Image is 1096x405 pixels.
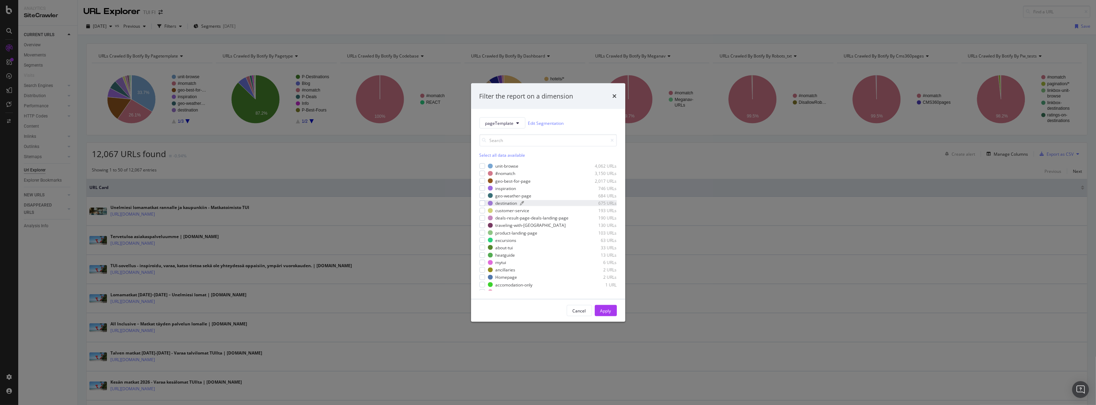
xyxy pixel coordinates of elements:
div: 1 URL [583,282,617,288]
div: 746 URLs [583,185,617,191]
div: 13 URLs [583,252,617,258]
div: 684 URLs [583,193,617,198]
div: 130 URLs [583,222,617,228]
div: Open Intercom Messenger [1072,381,1089,398]
div: flight-only [496,289,515,295]
div: 1 URL [583,289,617,295]
div: 103 URLs [583,230,617,236]
div: 4,062 URLs [583,163,617,169]
div: Cancel [573,308,586,313]
div: modal [471,83,625,322]
div: 33 URLs [583,244,617,250]
div: geo-weather-page [496,193,532,198]
div: 63 URLs [583,237,617,243]
div: product-landing-page [496,230,538,236]
div: accomodation-only [496,282,533,288]
div: 2 URLs [583,274,617,280]
div: geo-best-for-page [496,178,531,184]
a: Edit Segmentation [528,119,564,127]
div: 3,150 URLs [583,170,617,176]
div: excursions [496,237,517,243]
div: ancillaries [496,267,516,273]
div: Homepage [496,274,517,280]
button: Apply [595,305,617,316]
div: about-tui [496,244,513,250]
div: Filter the report on a dimension [479,92,573,101]
div: unit-browse [496,163,519,169]
span: pageTemplate [485,120,514,126]
div: 193 URLs [583,208,617,214]
div: 675 URLs [583,200,617,206]
div: #nomatch [496,170,516,176]
div: 6 URLs [583,259,617,265]
div: inspiration [496,185,516,191]
div: deals-result-page-deals-landing-page [496,215,569,221]
button: pageTemplate [479,117,525,129]
div: destination [496,200,517,206]
div: mytui [496,259,506,265]
div: Select all data available [479,152,617,158]
div: 2 URLs [583,267,617,273]
div: 2,017 URLs [583,178,617,184]
div: customer-service [496,208,530,214]
div: Apply [600,308,611,313]
div: heatguide [496,252,515,258]
div: times [613,92,617,101]
button: Cancel [567,305,592,316]
div: 190 URLs [583,215,617,221]
div: traveling-with-[GEOGRAPHIC_DATA] [496,222,566,228]
input: Search [479,134,617,147]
